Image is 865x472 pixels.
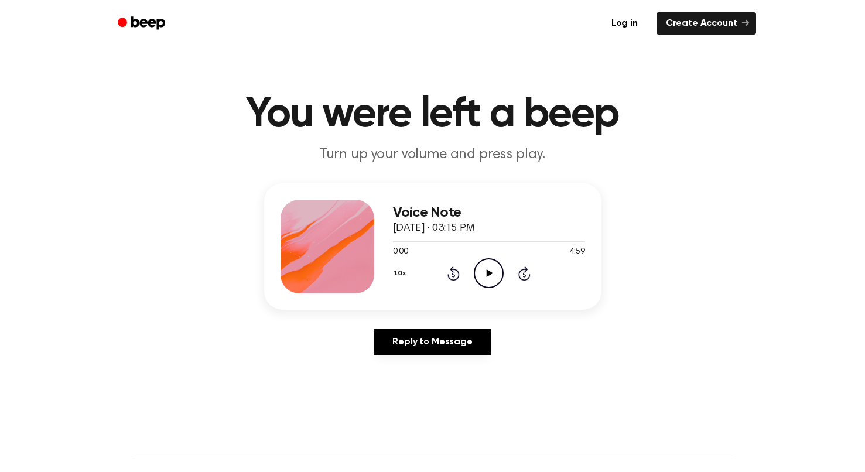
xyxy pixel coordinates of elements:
[393,223,475,234] span: [DATE] · 03:15 PM
[600,10,649,37] a: Log in
[133,94,733,136] h1: You were left a beep
[393,264,411,283] button: 1.0x
[569,246,584,258] span: 4:59
[374,329,491,355] a: Reply to Message
[393,246,408,258] span: 0:00
[208,145,658,165] p: Turn up your volume and press play.
[393,205,585,221] h3: Voice Note
[657,12,756,35] a: Create Account
[110,12,176,35] a: Beep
